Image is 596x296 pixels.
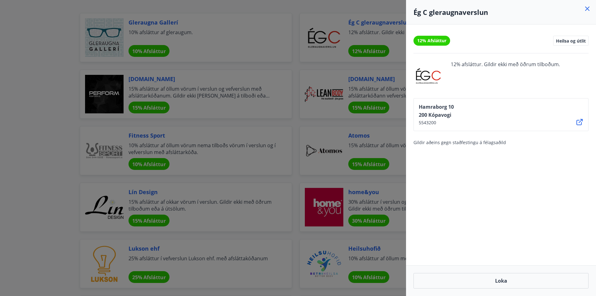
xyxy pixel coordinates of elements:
span: Gildir aðeins gegn staðfestingu á félagsaðild [413,139,506,145]
span: 5543200 [419,120,454,126]
span: 200 Kópavogi [419,112,454,118]
span: 12% afsláttur. Gildir ekki með öðrum tilboðum. [451,61,560,91]
span: Heilsa og útlit [556,38,586,43]
button: Loka [413,273,589,289]
span: Hamraborg 10 [419,103,454,110]
span: 12% Afsláttur [417,38,446,44]
h4: Ég C gleraugnaverslun [413,7,589,17]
